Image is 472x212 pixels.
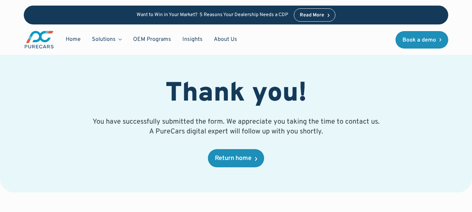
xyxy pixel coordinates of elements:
[300,13,324,18] div: Read More
[177,33,208,46] a: Insights
[137,12,288,18] p: Want to Win in Your Market? 5 Reasons Your Dealership Needs a CDP
[91,117,382,137] p: You have successfully submitted the form. We appreciate you taking the time to contact us. A Pure...
[92,36,116,43] div: Solutions
[402,37,436,43] div: Book a demo
[86,33,128,46] div: Solutions
[60,33,86,46] a: Home
[166,78,307,110] h1: Thank you!
[24,30,55,49] a: main
[208,33,243,46] a: About Us
[128,33,177,46] a: OEM Programs
[395,31,449,49] a: Book a demo
[24,30,55,49] img: purecars logo
[208,149,264,167] a: Return home
[215,155,252,162] div: Return home
[294,8,336,22] a: Read More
